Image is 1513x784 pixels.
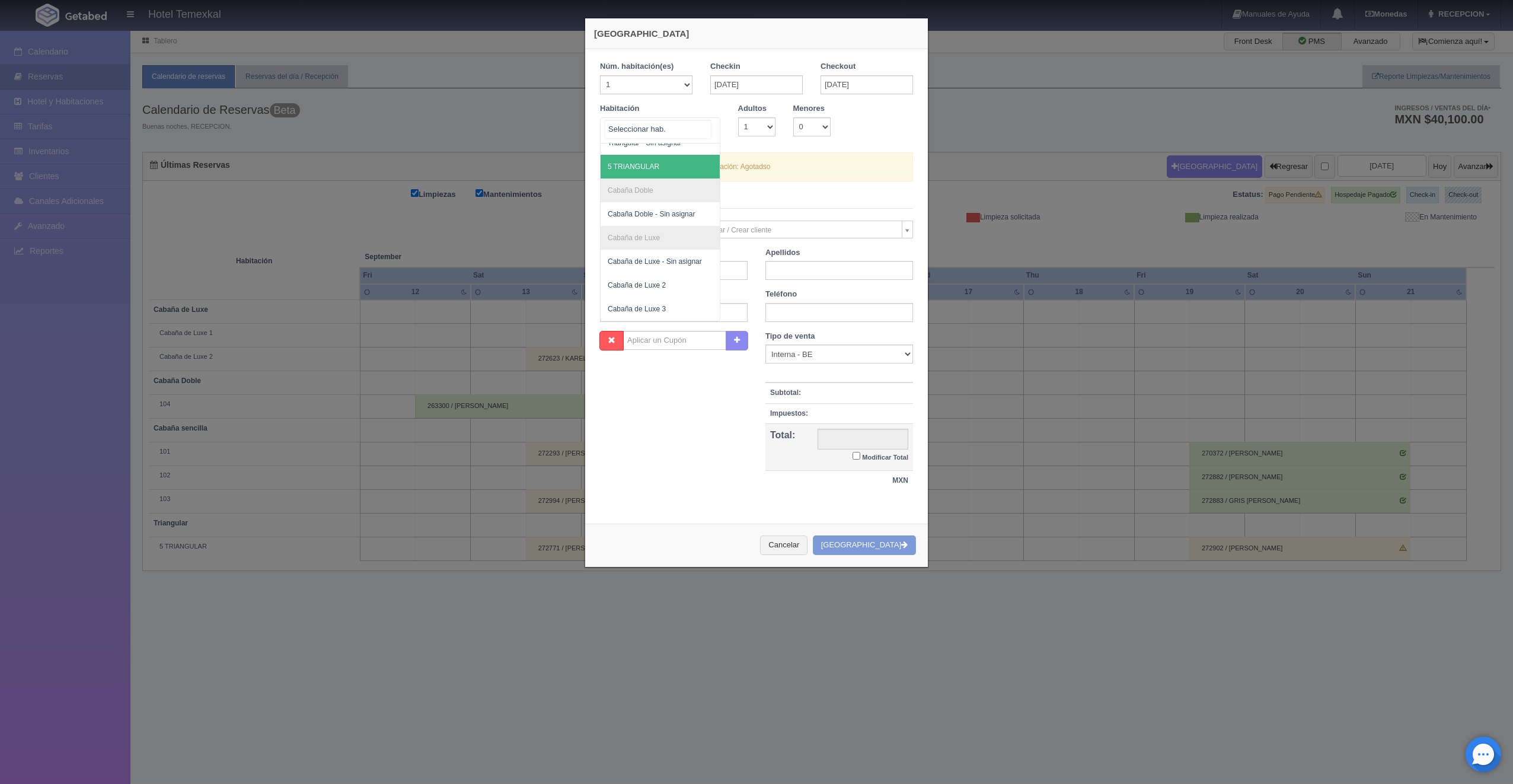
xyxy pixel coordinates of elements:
label: Teléfono [765,289,797,300]
label: Núm. habitación(es) [600,61,673,72]
th: Impuestos: [765,403,813,423]
label: Cliente [591,221,674,232]
label: Menores [793,103,825,114]
span: Cabaña de Luxe 2 [608,281,666,289]
h4: [GEOGRAPHIC_DATA] [594,27,919,40]
span: Seleccionar / Crear cliente [688,221,898,239]
input: DD-MM-AAAA [821,75,913,94]
input: Aplicar un Cupón [623,331,726,350]
label: Adultos [738,103,767,114]
input: Modificar Total [853,452,860,460]
input: Seleccionar hab. [605,120,711,138]
th: Subtotal: [765,383,813,403]
span: Cabaña Doble - Sin asignar [608,210,695,218]
label: Tipo de venta [765,331,815,342]
label: Checkout [821,61,856,72]
input: DD-MM-AAAA [710,75,803,94]
div: No hay disponibilidad en esta habitación: Agotadso [600,152,913,181]
button: Cancelar [760,536,807,555]
th: Total: [765,423,813,471]
label: Apellidos [765,247,800,259]
strong: MXN [892,476,908,485]
label: Habitación [600,103,639,114]
span: 5 TRIANGULAR [608,162,659,171]
span: Triangular - Sin asignar [608,139,681,147]
label: Checkin [710,61,740,72]
span: Cabaña de Luxe 3 [608,305,666,313]
a: Seleccionar / Crear cliente [683,221,914,238]
span: Cabaña de Luxe - Sin asignar [608,257,702,266]
legend: Datos del Cliente [600,190,913,209]
small: Modificar Total [862,454,908,461]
